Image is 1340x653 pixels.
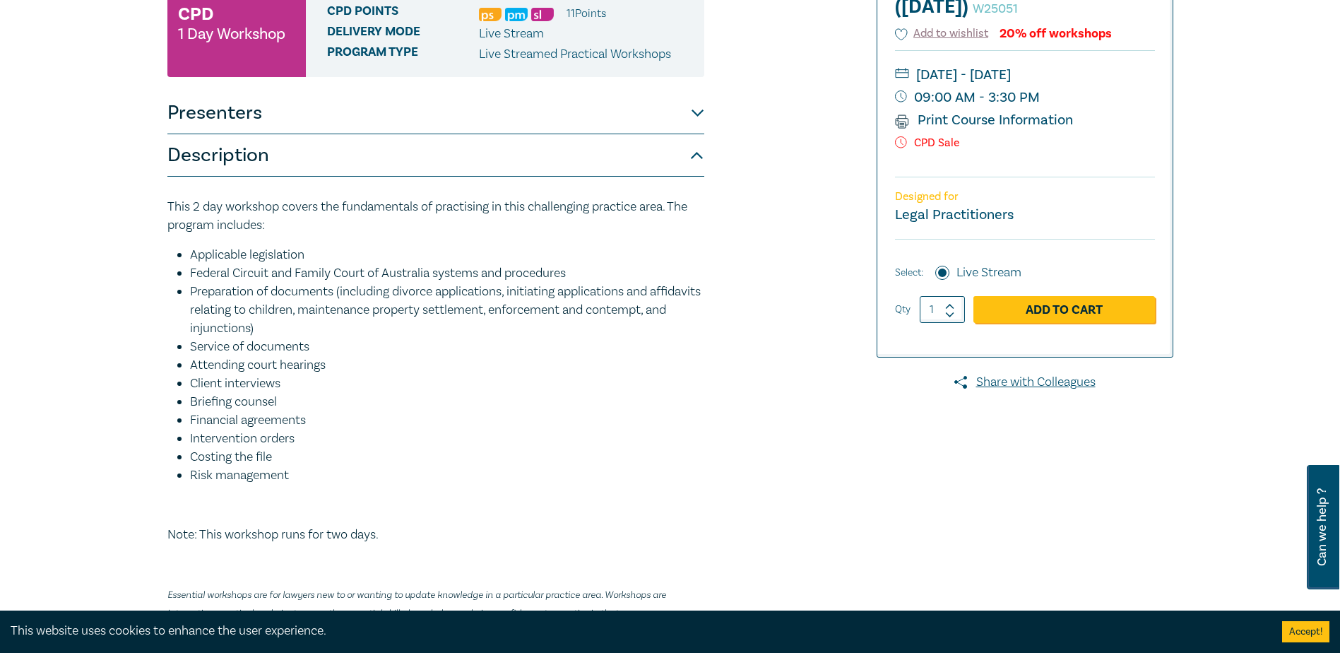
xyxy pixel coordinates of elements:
small: [DATE] - [DATE] [895,64,1155,86]
li: Preparation of documents (including divorce applications, initiating applications and affidavits ... [190,283,704,338]
p: Live Streamed Practical Workshops [479,45,671,64]
button: Accept cookies [1282,621,1329,642]
input: 1 [920,296,965,323]
span: Program type [327,45,479,64]
label: Live Stream [956,264,1021,282]
p: This 2 day workshop covers the fundamentals of practising in this challenging practice area. The ... [167,198,704,235]
li: 11 Point s [567,4,606,23]
span: Select: [895,265,923,281]
h3: CPD [178,1,213,27]
li: Risk management [190,466,704,485]
p: Designed for [895,190,1155,204]
li: Attending court hearings [190,356,704,375]
a: Print Course Information [895,111,1074,129]
button: Add to wishlist [895,25,989,42]
li: Financial agreements [190,411,704,430]
small: 1 Day Workshop [178,27,285,41]
label: Qty [895,302,911,317]
p: Note: This workshop runs for two days. [167,526,704,544]
span: Can we help ? [1315,473,1329,581]
button: Presenters [167,92,704,134]
img: Professional Skills [479,8,502,21]
small: 09:00 AM - 3:30 PM [895,86,1155,109]
li: Briefing counsel [190,393,704,411]
span: Delivery Mode [327,25,479,43]
button: Description [167,134,704,177]
li: Federal Circuit and Family Court of Australia systems and procedures [190,264,704,283]
li: Applicable legislation [190,246,704,264]
span: CPD Points [327,4,479,23]
small: Legal Practitioners [895,206,1014,224]
img: Practice Management & Business Skills [505,8,528,21]
small: W25051 [973,1,1018,17]
span: Live Stream [479,25,544,42]
li: Costing the file [190,448,704,466]
a: Share with Colleagues [877,373,1173,392]
a: Add to Cart [973,296,1155,323]
p: CPD Sale [895,136,1155,150]
li: Service of documents [190,338,704,356]
li: Intervention orders [190,430,704,448]
li: Client interviews [190,375,704,393]
em: Essential workshops are for lawyers new to or wanting to update knowledge in a particular practic... [167,589,666,618]
div: 20% off workshops [1000,27,1112,40]
img: Substantive Law [531,8,554,21]
div: This website uses cookies to enhance the user experience. [11,622,1261,640]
